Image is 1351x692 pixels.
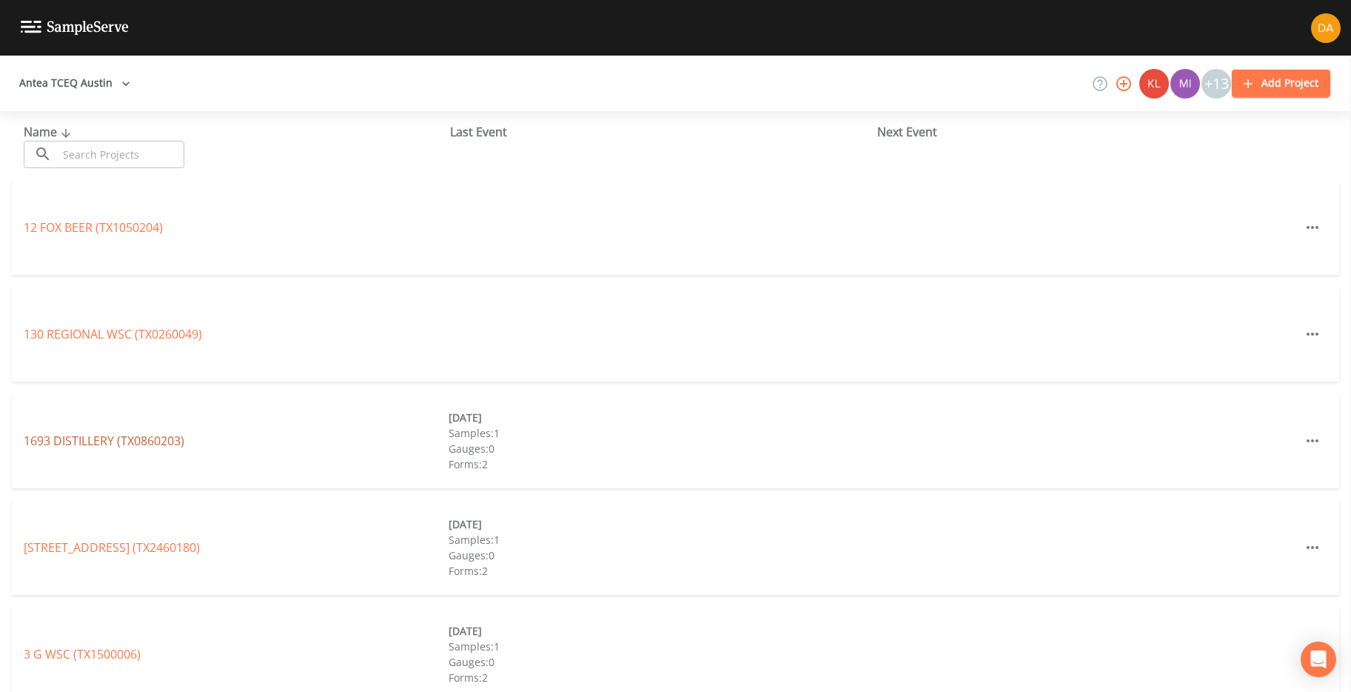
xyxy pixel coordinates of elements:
[450,123,876,141] div: Last Event
[24,539,200,556] a: [STREET_ADDRESS] (TX2460180)
[1139,69,1169,99] img: 9c4450d90d3b8045b2e5fa62e4f92659
[449,410,874,425] div: [DATE]
[449,563,874,579] div: Forms: 2
[449,639,874,654] div: Samples: 1
[1201,69,1231,99] div: +13
[449,623,874,639] div: [DATE]
[1232,70,1330,97] button: Add Project
[24,326,202,342] a: 130 REGIONAL WSC (TX0260049)
[24,646,141,662] a: 3 G WSC (TX1500006)
[449,425,874,441] div: Samples: 1
[449,548,874,563] div: Gauges: 0
[13,70,136,97] button: Antea TCEQ Austin
[24,124,75,140] span: Name
[58,141,184,168] input: Search Projects
[877,123,1304,141] div: Next Event
[24,219,163,236] a: 12 FOX BEER (TX1050204)
[449,654,874,670] div: Gauges: 0
[1170,69,1201,99] div: Miriaha Caddie
[1311,13,1341,43] img: a84961a0472e9debc750dd08a004988d
[449,516,874,532] div: [DATE]
[1301,642,1336,677] div: Open Intercom Messenger
[449,441,874,456] div: Gauges: 0
[449,532,874,548] div: Samples: 1
[449,670,874,685] div: Forms: 2
[449,456,874,472] div: Forms: 2
[1139,69,1170,99] div: Kler Teran
[24,433,184,449] a: 1693 DISTILLERY (TX0860203)
[21,21,129,35] img: logo
[1170,69,1200,99] img: a1ea4ff7c53760f38bef77ef7c6649bf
